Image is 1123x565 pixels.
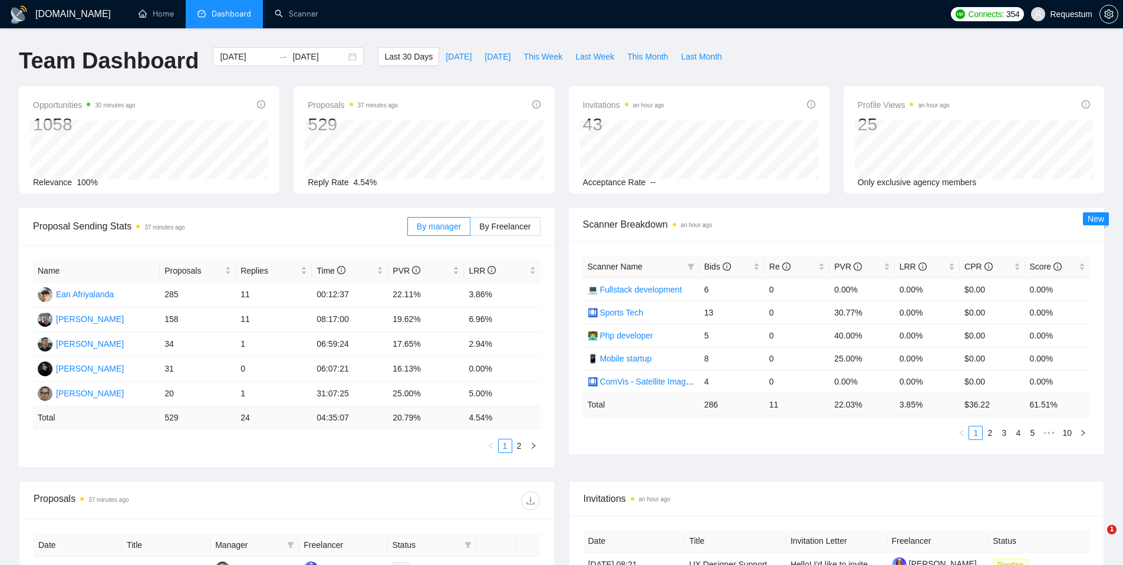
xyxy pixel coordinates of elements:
div: 529 [308,113,398,136]
img: IK [38,386,52,401]
td: 11 [236,307,312,332]
td: 0.00% [895,324,960,347]
span: ••• [1039,426,1058,440]
span: [DATE] [446,50,472,63]
li: 2 [983,426,997,440]
td: 17.65% [388,332,464,357]
td: 0.00% [1025,370,1090,393]
img: AS [38,337,52,352]
td: 0 [765,324,829,347]
td: 0 [765,301,829,324]
span: Scanner Name [588,262,643,271]
td: 04:35:07 [312,406,388,429]
td: 31:07:25 [312,382,388,406]
span: Opportunities [33,98,136,112]
td: 0.00% [1025,347,1090,370]
a: 🛄 ComVis - Satellite Imagery Analysis [588,377,730,386]
span: info-circle [782,262,791,271]
time: an hour ago [681,222,712,228]
a: homeHome [139,9,174,19]
span: Profile Views [858,98,950,112]
span: New [1088,214,1104,224]
span: swap-right [278,52,288,61]
span: 1 [1107,525,1117,534]
button: [DATE] [478,47,517,66]
td: 0 [765,347,829,370]
div: 43 [583,113,664,136]
td: 0.00% [1025,278,1090,301]
div: [PERSON_NAME] [56,387,124,400]
span: LRR [900,262,927,271]
button: This Month [621,47,674,66]
td: $0.00 [960,324,1025,347]
td: 4.54 % [464,406,540,429]
td: 06:07:21 [312,357,388,382]
span: to [278,52,288,61]
time: an hour ago [633,102,664,109]
td: $0.00 [960,370,1025,393]
td: 0.00% [829,278,894,301]
span: 354 [1006,8,1019,21]
span: Replies [241,264,298,277]
th: Manager [210,534,299,557]
span: Proposal Sending Stats [33,219,407,234]
td: 06:59:24 [312,332,388,357]
td: 30.77% [829,301,894,324]
span: info-circle [723,262,731,271]
span: info-circle [918,262,927,271]
span: Only exclusive agency members [858,178,977,187]
span: info-circle [1053,262,1062,271]
td: Total [33,406,160,429]
span: Re [769,262,791,271]
span: This Week [523,50,562,63]
th: Name [33,259,160,282]
th: Replies [236,259,312,282]
li: Previous Page [484,439,498,453]
li: Next 5 Pages [1039,426,1058,440]
td: 8 [699,347,764,370]
div: 25 [858,113,950,136]
td: 4 [699,370,764,393]
span: download [522,496,539,505]
a: 5 [1026,426,1039,439]
button: right [526,439,541,453]
div: [PERSON_NAME] [56,313,124,326]
td: 25.00% [829,347,894,370]
span: filter [462,536,474,554]
div: 1058 [33,113,136,136]
li: 2 [512,439,526,453]
img: AK [38,362,52,376]
td: 0.00% [895,278,960,301]
button: Last 30 Days [378,47,439,66]
span: Acceptance Rate [583,178,646,187]
li: 4 [1011,426,1025,440]
li: 1 [969,426,983,440]
td: 08:17:00 [312,307,388,332]
a: IK[PERSON_NAME] [38,388,124,398]
td: 0.00% [1025,301,1090,324]
a: EAEan Afriyalanda [38,289,114,298]
td: 6.96% [464,307,540,332]
span: 100% [77,178,98,187]
th: Date [34,534,122,557]
td: 24 [236,406,312,429]
time: 37 minutes ago [358,102,398,109]
td: 0.00% [895,370,960,393]
span: By manager [417,222,461,231]
li: 3 [997,426,1011,440]
input: End date [292,50,346,63]
img: logo [9,5,28,24]
td: 20.79 % [388,406,464,429]
td: 5.00% [464,382,540,406]
span: info-circle [984,262,993,271]
span: user [1034,10,1042,18]
span: Status [392,538,459,551]
span: filter [465,541,472,548]
span: right [1079,429,1086,436]
th: Freelancer [299,534,387,557]
button: setting [1099,5,1118,24]
a: 1 [499,439,512,452]
div: Ean Afriyalanda [56,288,114,301]
td: 22.11% [388,282,464,307]
img: EA [38,287,52,302]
